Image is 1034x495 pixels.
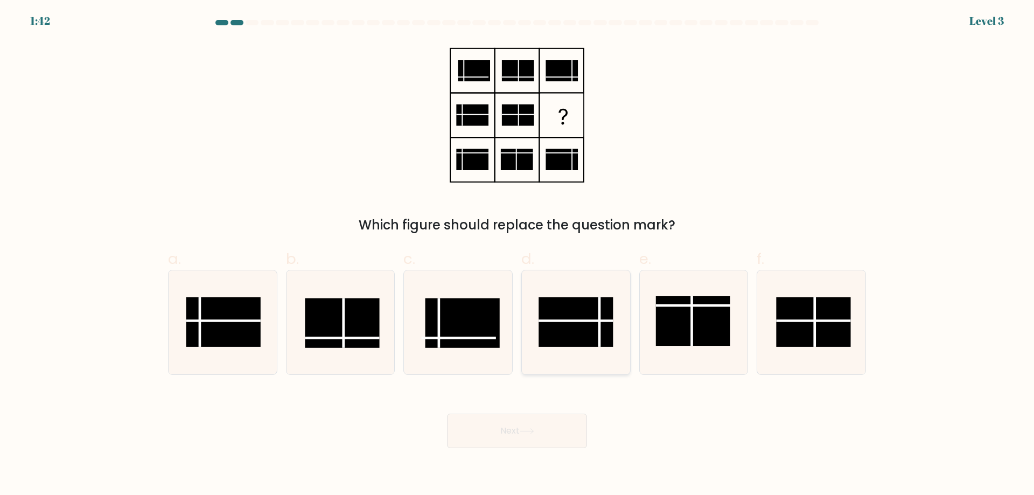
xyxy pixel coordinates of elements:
[639,248,651,269] span: e.
[447,414,587,448] button: Next
[403,248,415,269] span: c.
[757,248,764,269] span: f.
[969,13,1004,29] div: Level 3
[521,248,534,269] span: d.
[30,13,50,29] div: 1:42
[174,215,860,235] div: Which figure should replace the question mark?
[168,248,181,269] span: a.
[286,248,299,269] span: b.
